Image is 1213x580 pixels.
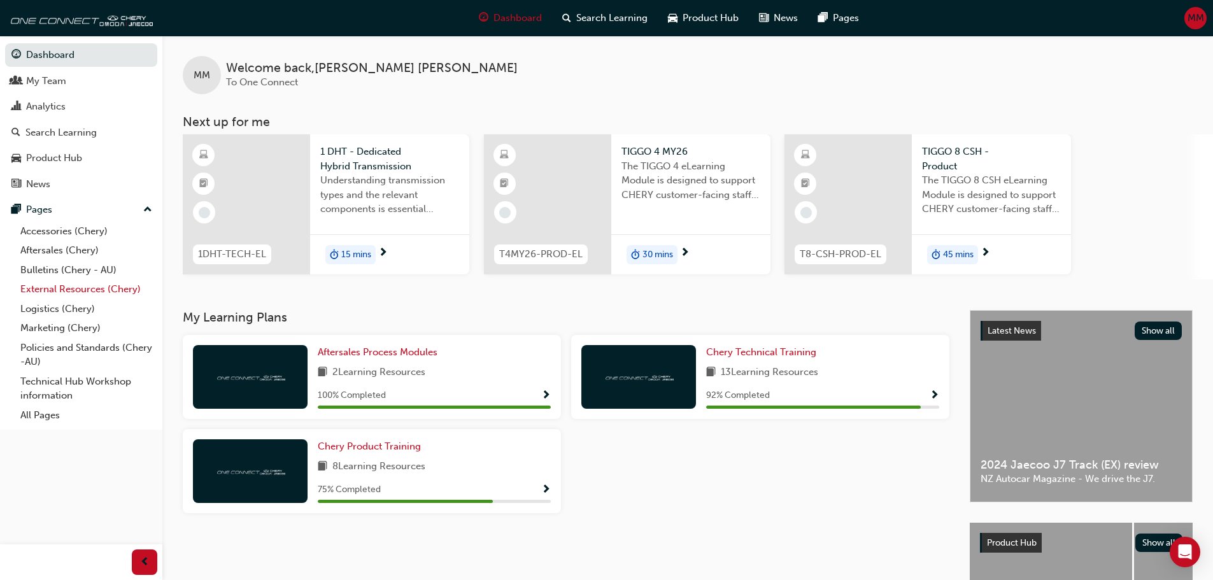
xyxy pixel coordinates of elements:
div: Open Intercom Messenger [1170,537,1200,567]
span: Product Hub [683,11,739,25]
a: 1DHT-TECH-EL1 DHT - Dedicated Hybrid TransmissionUnderstanding transmission types and the relevan... [183,134,469,274]
span: TIGGO 8 CSH - Product [922,145,1061,173]
span: 45 mins [943,248,974,262]
a: car-iconProduct Hub [658,5,749,31]
a: Analytics [5,95,157,118]
img: oneconnect [6,5,153,31]
span: 75 % Completed [318,483,381,497]
a: External Resources (Chery) [15,279,157,299]
span: The TIGGO 8 CSH eLearning Module is designed to support CHERY customer-facing staff with the prod... [922,173,1061,216]
h3: My Learning Plans [183,310,949,325]
span: 15 mins [341,248,371,262]
a: Accessories (Chery) [15,222,157,241]
span: To One Connect [226,76,298,88]
a: Policies and Standards (Chery -AU) [15,338,157,372]
span: news-icon [11,179,21,190]
span: learningRecordVerb_NONE-icon [199,207,210,218]
a: news-iconNews [749,5,808,31]
a: pages-iconPages [808,5,869,31]
span: 30 mins [642,248,673,262]
span: Chery Product Training [318,441,421,452]
button: Show Progress [541,388,551,404]
span: book-icon [318,459,327,475]
span: News [774,11,798,25]
h3: Next up for me [162,115,1213,129]
span: booktick-icon [801,176,810,192]
a: My Team [5,69,157,93]
span: MM [1188,11,1204,25]
span: Product Hub [987,537,1037,548]
span: news-icon [759,10,769,26]
a: Product HubShow all [980,533,1182,553]
button: Show Progress [541,482,551,498]
span: next-icon [981,248,990,259]
span: Welcome back , [PERSON_NAME] [PERSON_NAME] [226,61,518,76]
span: MM [194,68,210,83]
span: 100 % Completed [318,388,386,403]
span: people-icon [11,76,21,87]
span: search-icon [562,10,571,26]
a: Bulletins (Chery - AU) [15,260,157,280]
span: book-icon [706,365,716,381]
a: Technical Hub Workshop information [15,372,157,406]
a: search-iconSearch Learning [552,5,658,31]
button: Pages [5,198,157,222]
span: learningRecordVerb_NONE-icon [499,207,511,218]
a: Marketing (Chery) [15,318,157,338]
span: guage-icon [11,50,21,61]
span: search-icon [11,127,20,139]
img: oneconnect [215,371,285,383]
span: book-icon [318,365,327,381]
button: MM [1184,7,1207,29]
a: Aftersales Process Modules [318,345,443,360]
span: car-icon [11,153,21,164]
span: Aftersales Process Modules [318,346,437,358]
span: Show Progress [930,390,939,402]
a: Dashboard [5,43,157,67]
span: Chery Technical Training [706,346,816,358]
span: 13 Learning Resources [721,365,818,381]
span: Dashboard [493,11,542,25]
button: Show all [1135,534,1183,552]
span: guage-icon [479,10,488,26]
span: duration-icon [631,246,640,263]
a: Chery Technical Training [706,345,821,360]
button: Show Progress [930,388,939,404]
span: Understanding transmission types and the relevant components is essential knowledge required for ... [320,173,459,216]
span: next-icon [680,248,690,259]
span: 2024 Jaecoo J7 Track (EX) review [981,458,1182,472]
span: chart-icon [11,101,21,113]
a: Aftersales (Chery) [15,241,157,260]
button: DashboardMy TeamAnalyticsSearch LearningProduct HubNews [5,41,157,198]
span: learningResourceType_ELEARNING-icon [500,147,509,164]
span: car-icon [668,10,677,26]
span: learningResourceType_ELEARNING-icon [199,147,208,164]
span: Show Progress [541,485,551,496]
div: Search Learning [25,125,97,140]
span: 1 DHT - Dedicated Hybrid Transmission [320,145,459,173]
span: NZ Autocar Magazine - We drive the J7. [981,472,1182,486]
span: booktick-icon [500,176,509,192]
button: Show all [1135,322,1182,340]
a: Latest NewsShow all2024 Jaecoo J7 Track (EX) reviewNZ Autocar Magazine - We drive the J7. [970,310,1193,502]
div: Analytics [26,99,66,114]
span: pages-icon [11,204,21,216]
span: Show Progress [541,390,551,402]
span: T8-CSH-PROD-EL [800,247,881,262]
a: Product Hub [5,146,157,170]
span: The TIGGO 4 eLearning Module is designed to support CHERY customer-facing staff with the product ... [621,159,760,202]
div: Pages [26,202,52,217]
a: T4MY26-PROD-ELTIGGO 4 MY26The TIGGO 4 eLearning Module is designed to support CHERY customer-faci... [484,134,770,274]
span: Pages [833,11,859,25]
span: 2 Learning Resources [332,365,425,381]
span: Latest News [988,325,1036,336]
span: Search Learning [576,11,648,25]
span: 8 Learning Resources [332,459,425,475]
span: duration-icon [932,246,940,263]
img: oneconnect [215,465,285,477]
span: prev-icon [140,555,150,570]
div: My Team [26,74,66,88]
span: pages-icon [818,10,828,26]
